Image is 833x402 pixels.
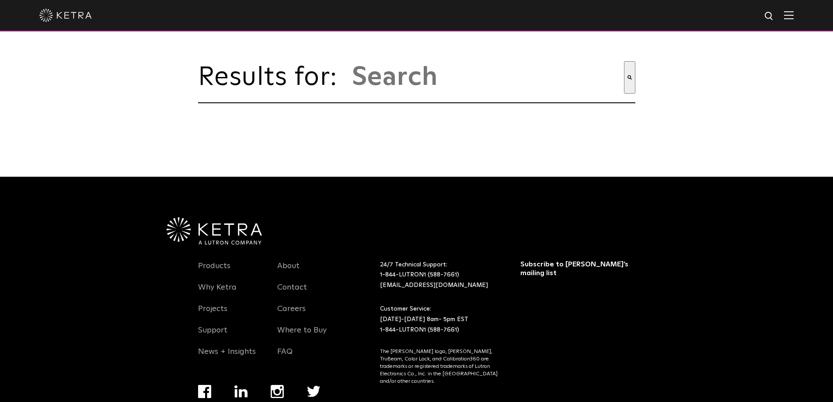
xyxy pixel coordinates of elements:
[198,260,265,367] div: Navigation Menu
[198,261,230,281] a: Products
[39,9,92,22] img: ketra-logo-2019-white
[277,261,300,281] a: About
[271,385,284,398] img: instagram
[380,348,498,385] p: The [PERSON_NAME] logo, [PERSON_NAME], TruBeam, Color Lock, and Calibration360 are trademarks or ...
[198,347,256,367] a: News + Insights
[380,304,498,335] p: Customer Service: [DATE]-[DATE] 8am- 5pm EST
[198,325,227,346] a: Support
[167,217,262,245] img: Ketra-aLutronCo_White_RGB
[380,272,459,278] a: 1-844-LUTRON1 (588-7661)
[234,385,248,398] img: linkedin
[277,325,327,346] a: Where to Buy
[307,386,321,397] img: twitter
[198,283,237,303] a: Why Ketra
[380,327,459,333] a: 1-844-LUTRON1 (588-7661)
[198,385,211,398] img: facebook
[624,61,635,94] button: Search
[198,64,347,91] span: Results for:
[351,61,624,94] input: This is a search field with an auto-suggest feature attached.
[277,283,307,303] a: Contact
[764,11,775,22] img: search icon
[277,260,344,367] div: Navigation Menu
[277,347,293,367] a: FAQ
[380,260,498,291] p: 24/7 Technical Support:
[520,260,633,278] h3: Subscribe to [PERSON_NAME]’s mailing list
[784,11,794,19] img: Hamburger%20Nav.svg
[198,304,227,324] a: Projects
[380,282,488,288] a: [EMAIL_ADDRESS][DOMAIN_NAME]
[277,304,306,324] a: Careers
